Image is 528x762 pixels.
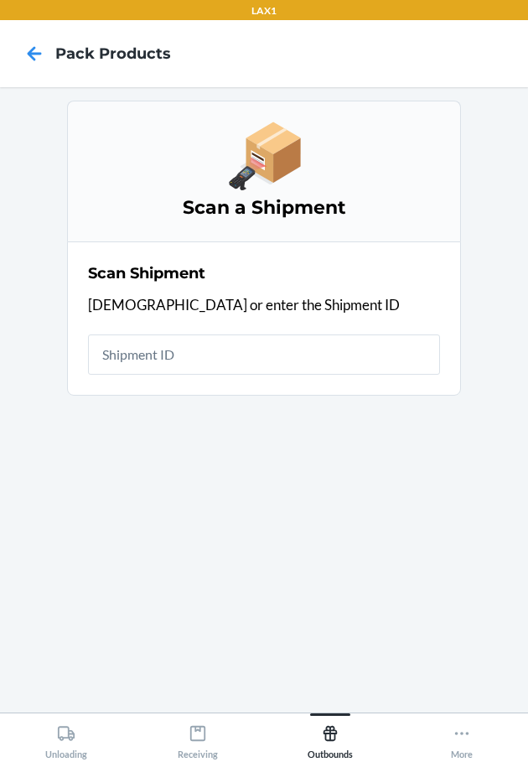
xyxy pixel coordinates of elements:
h3: Scan a Shipment [88,194,440,221]
h4: Pack Products [55,43,171,65]
div: Outbounds [308,718,353,759]
div: Receiving [178,718,218,759]
button: Receiving [132,713,265,759]
p: [DEMOGRAPHIC_DATA] or enter the Shipment ID [88,294,440,316]
div: Unloading [45,718,87,759]
p: LAX1 [251,3,277,18]
input: Shipment ID [88,334,440,375]
h2: Scan Shipment [88,262,205,284]
div: More [451,718,473,759]
button: Outbounds [264,713,396,759]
